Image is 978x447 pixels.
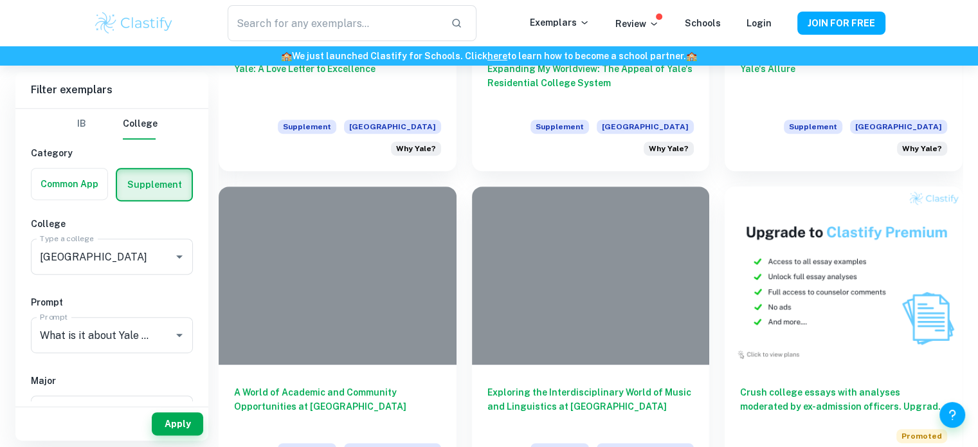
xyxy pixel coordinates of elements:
[396,143,436,154] span: Why Yale?
[530,120,589,134] span: Supplement
[740,385,947,414] h6: Crush college essays with analyses moderated by ex-admission officers. Upgrade now
[117,169,192,200] button: Supplement
[487,51,507,61] a: here
[32,169,107,199] button: Common App
[487,385,694,428] h6: Exploring the Interdisciplinary World of Music and Linguistics at [GEOGRAPHIC_DATA]
[234,385,441,428] h6: A World of Academic and Community Opportunities at [GEOGRAPHIC_DATA]
[228,5,440,41] input: Search for any exemplars...
[685,18,721,28] a: Schools
[66,109,158,140] div: Filter type choice
[40,233,93,244] label: Type a college
[597,120,694,134] span: [GEOGRAPHIC_DATA]
[649,143,689,154] span: Why Yale?
[615,17,659,31] p: Review
[31,217,193,231] h6: College
[902,143,942,154] span: Why Yale?
[897,141,947,156] div: What is it about Yale that has led you to apply?
[278,120,336,134] span: Supplement
[31,146,193,160] h6: Category
[31,295,193,309] h6: Prompt
[487,62,694,104] h6: Expanding My Worldview: The Appeal of Yale's Residential College System
[391,141,441,156] div: What is it about Yale that has led you to apply?
[939,402,965,428] button: Help and Feedback
[3,49,975,63] h6: We just launched Clastify for Schools. Click to learn how to become a school partner.
[234,62,441,104] h6: Yale: A Love Letter to Excellence
[896,429,947,443] span: Promoted
[31,374,193,388] h6: Major
[123,109,158,140] button: College
[797,12,885,35] button: JOIN FOR FREE
[66,109,97,140] button: IB
[725,187,963,365] img: Thumbnail
[170,326,188,344] button: Open
[784,120,842,134] span: Supplement
[740,62,947,104] h6: Yale's Allure
[644,141,694,156] div: What is it about Yale that has led you to apply?
[686,51,697,61] span: 🏫
[152,412,203,435] button: Apply
[850,120,947,134] span: [GEOGRAPHIC_DATA]
[747,18,772,28] a: Login
[40,311,68,322] label: Prompt
[530,15,590,30] p: Exemplars
[281,51,292,61] span: 🏫
[15,72,208,108] h6: Filter exemplars
[93,10,175,36] img: Clastify logo
[170,248,188,266] button: Open
[344,120,441,134] span: [GEOGRAPHIC_DATA]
